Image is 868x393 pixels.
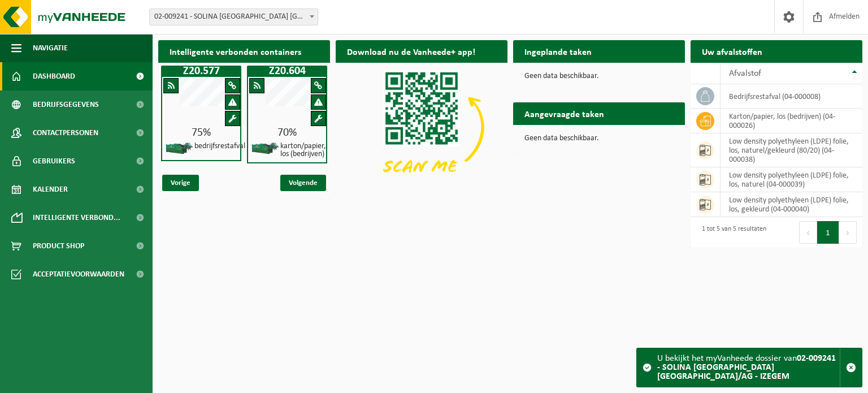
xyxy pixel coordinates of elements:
[513,40,603,62] h2: Ingeplande taken
[721,167,862,192] td: low density polyethyleen (LDPE) folie, los, naturel (04-000039)
[280,142,326,158] h4: karton/papier, los (bedrijven)
[721,109,862,133] td: karton/papier, los (bedrijven) (04-000026)
[33,147,75,175] span: Gebruikers
[164,66,238,77] h1: Z20.577
[33,232,84,260] span: Product Shop
[336,63,507,192] img: Download de VHEPlus App
[280,175,326,191] span: Volgende
[33,90,99,119] span: Bedrijfsgegevens
[158,40,330,62] h2: Intelligente verbonden containers
[162,175,199,191] span: Vorige
[839,221,857,244] button: Next
[817,221,839,244] button: 1
[657,354,836,381] strong: 02-009241 - SOLINA [GEOGRAPHIC_DATA] [GEOGRAPHIC_DATA]/AG - IZEGEM
[150,9,318,25] span: 02-009241 - SOLINA BELGIUM NV/AG - IZEGEM
[524,135,674,142] p: Geen data beschikbaar.
[250,66,324,77] h1: Z20.604
[33,62,75,90] span: Dashboard
[248,127,326,139] div: 70%
[729,69,761,78] span: Afvalstof
[33,119,98,147] span: Contactpersonen
[194,142,245,150] h4: bedrijfsrestafval
[696,220,766,245] div: 1 tot 5 van 5 resultaten
[33,175,68,204] span: Kalender
[336,40,487,62] h2: Download nu de Vanheede+ app!
[721,84,862,109] td: bedrijfsrestafval (04-000008)
[33,34,68,62] span: Navigatie
[721,133,862,167] td: low density polyethyleen (LDPE) folie, los, naturel/gekleurd (80/20) (04-000038)
[691,40,774,62] h2: Uw afvalstoffen
[149,8,318,25] span: 02-009241 - SOLINA BELGIUM NV/AG - IZEGEM
[162,127,240,139] div: 75%
[799,221,817,244] button: Previous
[721,192,862,217] td: low density polyethyleen (LDPE) folie, los, gekleurd (04-000040)
[33,260,124,288] span: Acceptatievoorwaarden
[524,72,674,80] p: Geen data beschikbaar.
[513,102,615,124] h2: Aangevraagde taken
[165,141,193,156] img: HK-XZ-20-GN-01
[657,348,840,387] div: U bekijkt het myVanheede dossier van
[251,141,279,156] img: HK-XZ-20-GN-01
[33,204,120,232] span: Intelligente verbond...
